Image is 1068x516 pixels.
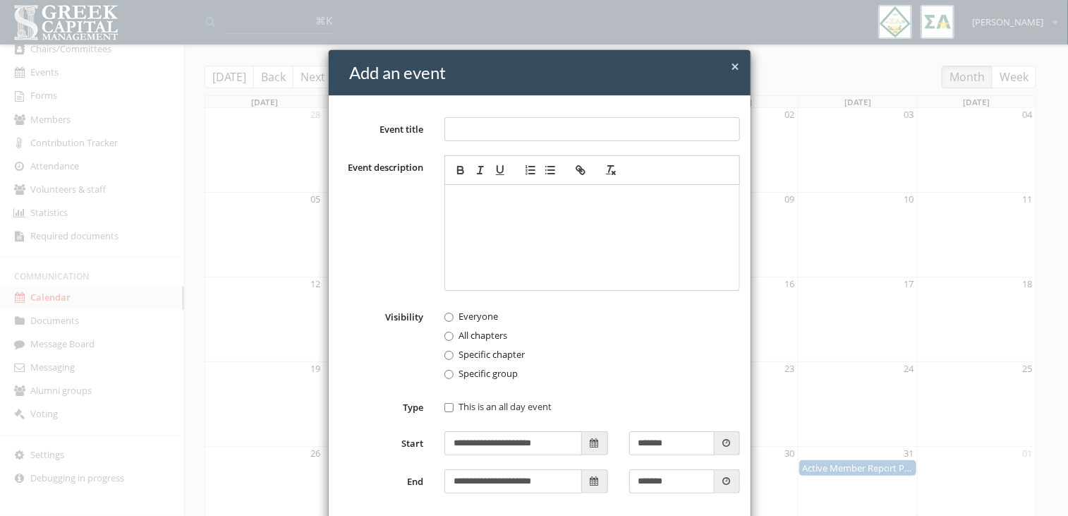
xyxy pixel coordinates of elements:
[444,370,454,379] input: Specific group
[444,329,507,343] label: All chapters
[444,403,454,412] input: This is an all day event
[444,400,552,414] label: This is an all day event
[350,61,740,85] h4: Add an event
[329,156,435,174] label: Event description
[732,56,740,76] span: ×
[329,470,435,488] label: End
[444,332,454,341] input: All chapters
[444,348,525,362] label: Specific chapter
[444,351,454,360] input: Specific chapter
[329,118,435,136] label: Event title
[444,313,454,322] input: Everyone
[444,310,498,324] label: Everyone
[444,367,518,381] label: Specific group
[329,396,435,414] label: Type
[329,432,435,450] label: Start
[329,306,435,324] label: Visibility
